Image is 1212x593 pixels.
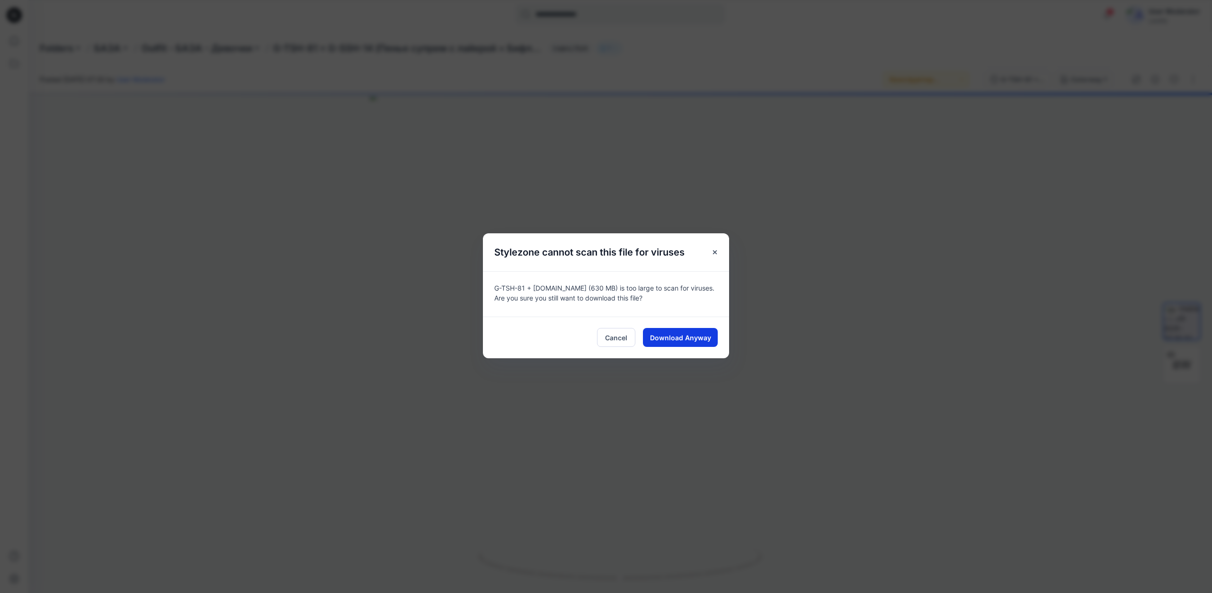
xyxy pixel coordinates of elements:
[643,328,718,347] button: Download Anyway
[597,328,635,347] button: Cancel
[706,244,723,261] button: Close
[650,333,711,343] span: Download Anyway
[483,271,729,317] div: G-TSH-81 + [DOMAIN_NAME] (630 MB) is too large to scan for viruses. Are you sure you still want t...
[483,233,696,271] h5: Stylezone cannot scan this file for viruses
[605,333,627,343] span: Cancel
